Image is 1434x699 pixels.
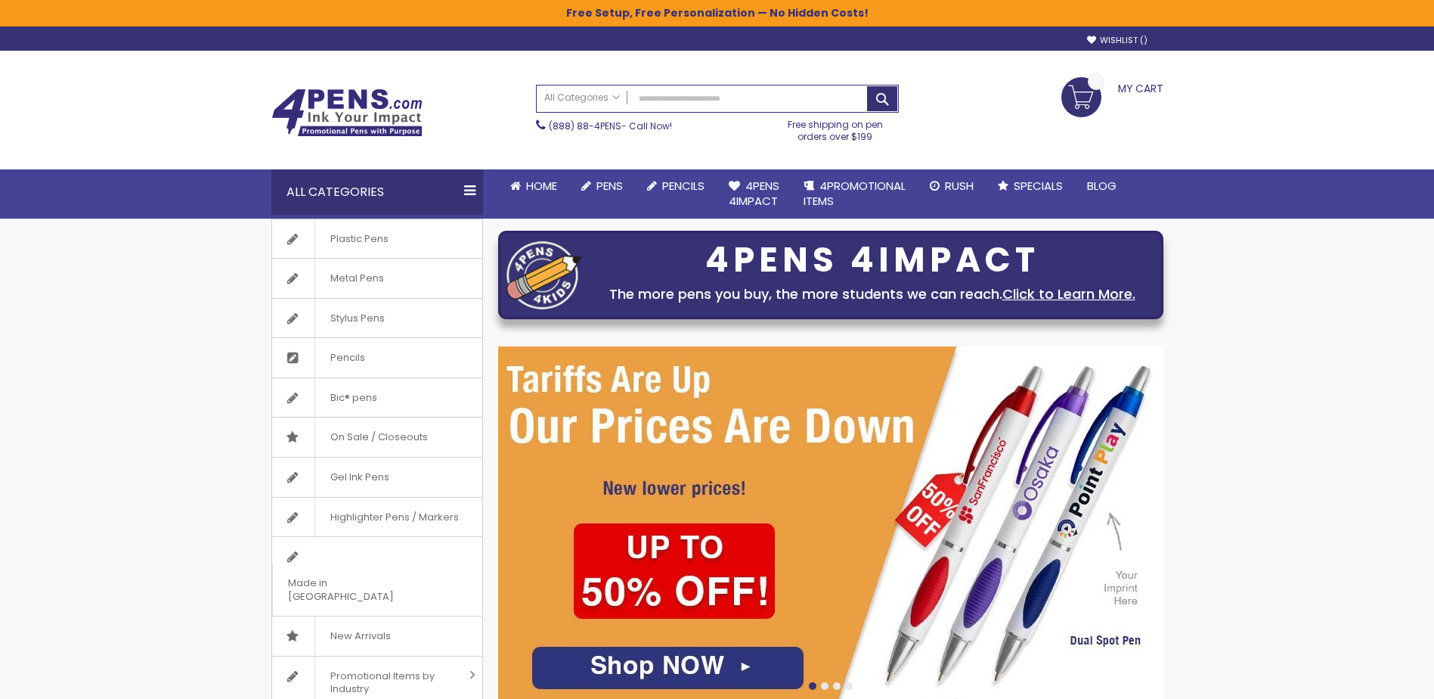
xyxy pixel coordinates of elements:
a: Made in [GEOGRAPHIC_DATA] [272,537,482,616]
span: Bic® pens [314,378,392,418]
a: All Categories [537,85,627,110]
img: four_pen_logo.png [506,241,582,309]
span: Metal Pens [314,259,399,298]
a: Highlighter Pens / Markers [272,498,482,537]
span: Rush [945,178,974,194]
a: Stylus Pens [272,299,482,338]
a: (888) 88-4PENS [549,120,621,132]
span: Stylus Pens [314,299,400,338]
span: All Categories [544,92,620,104]
span: On Sale / Closeouts [314,418,443,457]
span: Plastic Pens [314,219,404,259]
a: Gel Ink Pens [272,458,482,497]
span: Made in [GEOGRAPHIC_DATA] [272,564,444,616]
span: Blog [1087,178,1117,194]
span: Pens [596,178,623,194]
a: Pens [569,169,635,203]
span: - Call Now! [549,120,672,132]
span: 4PROMOTIONAL ITEMS [804,178,906,209]
a: Rush [918,169,986,203]
a: New Arrivals [272,617,482,656]
span: New Arrivals [314,617,406,656]
div: Free shipping on pen orders over $199 [772,113,899,143]
a: Wishlist [1087,35,1148,46]
div: 4PENS 4IMPACT [590,244,1155,276]
span: Highlighter Pens / Markers [314,498,474,537]
a: Blog [1075,169,1129,203]
a: Metal Pens [272,259,482,298]
div: All Categories [271,169,483,215]
span: Pencils [662,178,705,194]
span: Specials [1014,178,1063,194]
a: 4Pens4impact [717,169,791,219]
span: Home [526,178,557,194]
a: Plastic Pens [272,219,482,259]
img: 4Pens Custom Pens and Promotional Products [271,89,423,137]
a: 4PROMOTIONALITEMS [791,169,918,219]
a: Click to Learn More. [1002,284,1135,303]
div: The more pens you buy, the more students we can reach. [590,284,1155,305]
a: Bic® pens [272,378,482,418]
span: Pencils [314,338,380,377]
span: Gel Ink Pens [314,458,404,497]
a: Pencils [635,169,717,203]
span: 4Pens 4impact [729,178,779,209]
a: On Sale / Closeouts [272,418,482,457]
a: Pencils [272,338,482,377]
a: Home [498,169,569,203]
a: Specials [986,169,1075,203]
